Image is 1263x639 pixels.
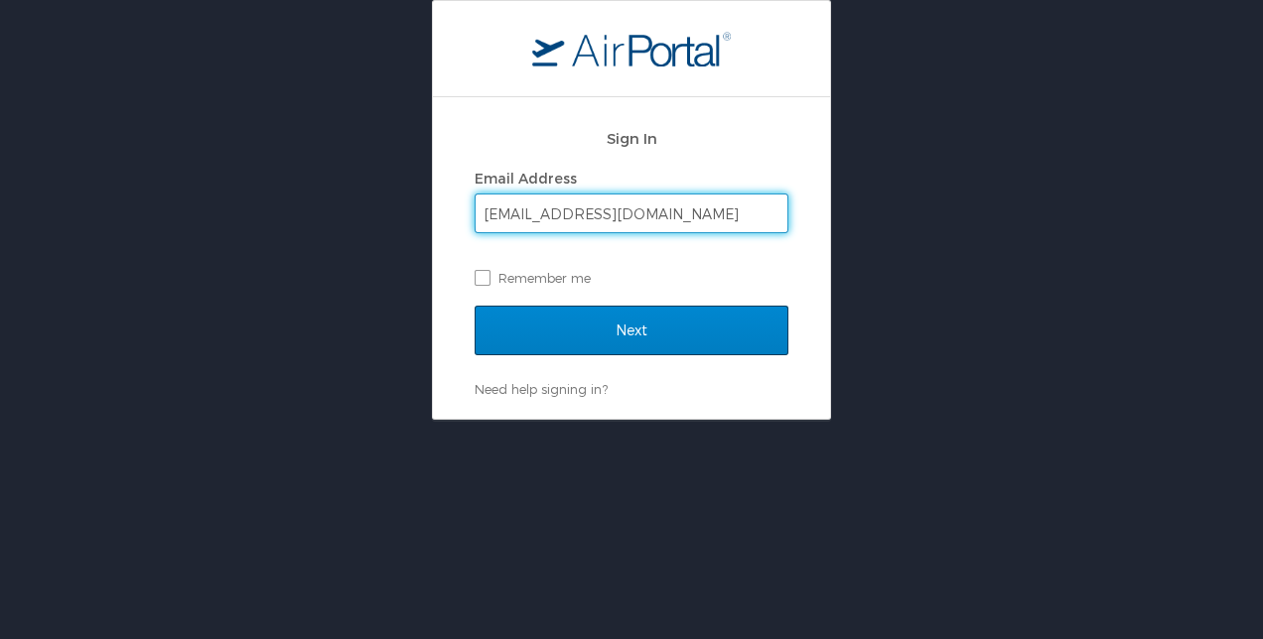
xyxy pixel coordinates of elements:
label: Email Address [475,170,577,187]
a: Need help signing in? [475,381,608,397]
h2: Sign In [475,127,788,150]
input: Next [475,306,788,355]
img: logo [532,31,731,66]
label: Remember me [475,263,788,293]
